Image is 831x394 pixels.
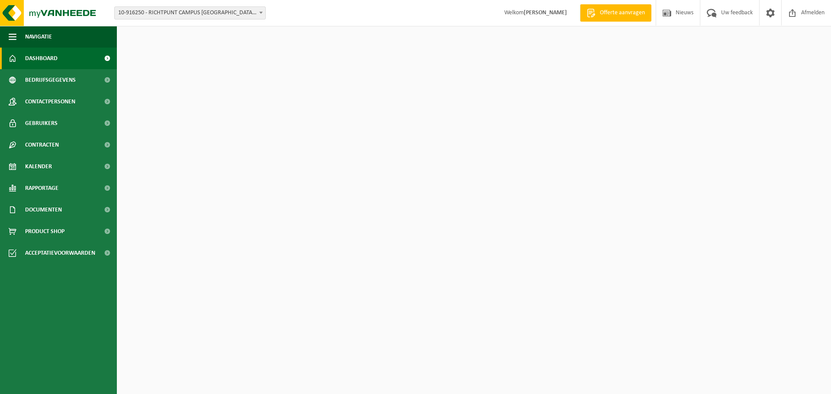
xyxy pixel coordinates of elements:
span: Dashboard [25,48,58,69]
strong: [PERSON_NAME] [524,10,567,16]
span: Gebruikers [25,112,58,134]
span: Kalender [25,156,52,177]
span: Contracten [25,134,59,156]
span: Navigatie [25,26,52,48]
span: Documenten [25,199,62,221]
span: Bedrijfsgegevens [25,69,76,91]
span: Offerte aanvragen [598,9,647,17]
span: Contactpersonen [25,91,75,112]
span: Rapportage [25,177,58,199]
span: 10-916250 - RICHTPUNT CAMPUS GENT OPHAALPUNT 1 - ABDIS 1 - GENT [115,7,265,19]
span: Acceptatievoorwaarden [25,242,95,264]
a: Offerte aanvragen [580,4,651,22]
span: 10-916250 - RICHTPUNT CAMPUS GENT OPHAALPUNT 1 - ABDIS 1 - GENT [114,6,266,19]
span: Product Shop [25,221,64,242]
